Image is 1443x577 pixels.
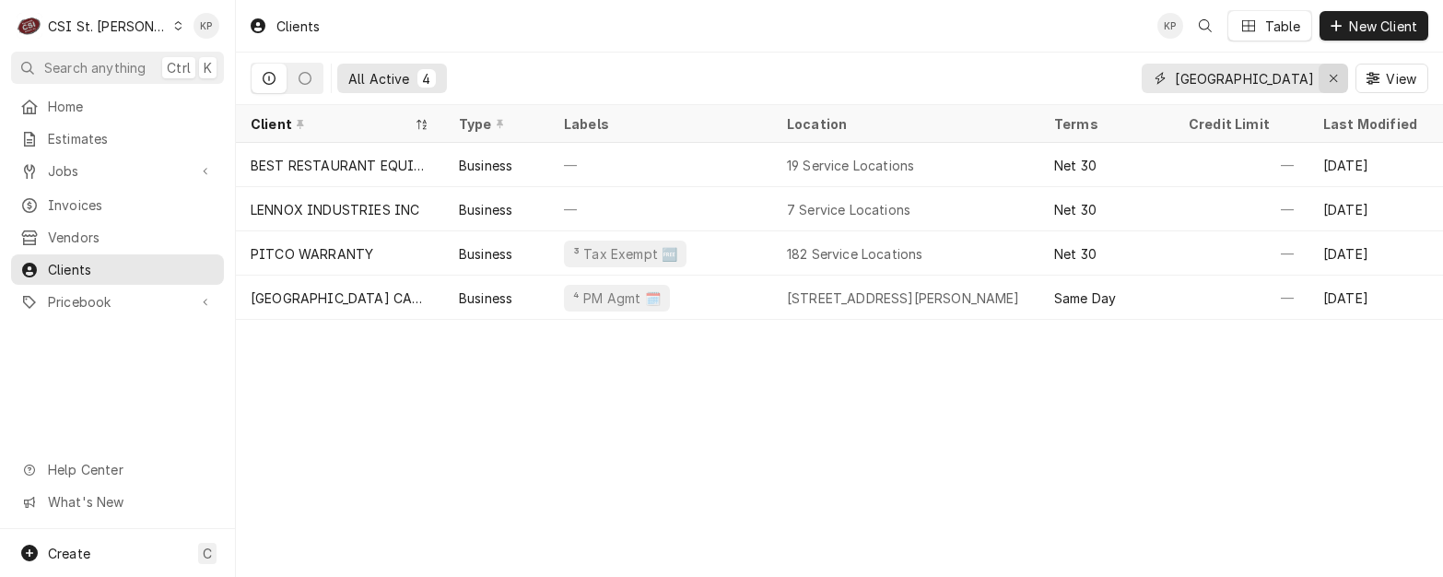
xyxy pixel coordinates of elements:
[251,244,373,264] div: PITCO WARRANTY
[1054,156,1097,175] div: Net 30
[11,190,224,220] a: Invoices
[11,124,224,154] a: Estimates
[251,156,429,175] div: BEST RESTAURANT EQUIPMENT
[1355,64,1428,93] button: View
[1157,13,1183,39] div: Kym Parson's Avatar
[48,97,215,116] span: Home
[1157,13,1183,39] div: KP
[348,69,410,88] div: All Active
[11,454,224,485] a: Go to Help Center
[1191,11,1220,41] button: Open search
[459,200,512,219] div: Business
[787,200,910,219] div: 7 Service Locations
[1382,69,1420,88] span: View
[549,187,772,231] div: —
[1320,11,1428,41] button: New Client
[204,58,212,77] span: K
[17,13,42,39] div: CSI St. Louis's Avatar
[1174,143,1308,187] div: —
[459,156,512,175] div: Business
[48,292,187,312] span: Pricebook
[571,288,663,308] div: ⁴ PM Agmt 🗓️
[1308,276,1443,320] div: [DATE]
[194,13,219,39] div: Kym Parson's Avatar
[1323,114,1425,134] div: Last Modified
[421,69,432,88] div: 4
[48,460,213,479] span: Help Center
[787,288,1020,308] div: [STREET_ADDRESS][PERSON_NAME]
[48,228,215,247] span: Vendors
[1308,143,1443,187] div: [DATE]
[1308,187,1443,231] div: [DATE]
[48,492,213,512] span: What's New
[571,244,679,264] div: ³ Tax Exempt 🆓
[194,13,219,39] div: KP
[11,156,224,186] a: Go to Jobs
[564,114,757,134] div: Labels
[1175,64,1313,93] input: Keyword search
[1265,17,1301,36] div: Table
[11,487,224,517] a: Go to What's New
[48,546,90,561] span: Create
[48,260,215,279] span: Clients
[1308,231,1443,276] div: [DATE]
[11,254,224,285] a: Clients
[48,129,215,148] span: Estimates
[459,114,531,134] div: Type
[787,244,922,264] div: 182 Service Locations
[1054,244,1097,264] div: Net 30
[203,544,212,563] span: C
[1189,114,1290,134] div: Credit Limit
[17,13,42,39] div: C
[1174,231,1308,276] div: —
[11,91,224,122] a: Home
[44,58,146,77] span: Search anything
[459,244,512,264] div: Business
[1054,288,1116,308] div: Same Day
[549,143,772,187] div: —
[1054,114,1156,134] div: Terms
[251,200,419,219] div: LENNOX INDUSTRIES INC
[167,58,191,77] span: Ctrl
[11,287,224,317] a: Go to Pricebook
[787,156,914,175] div: 19 Service Locations
[1345,17,1421,36] span: New Client
[1174,276,1308,320] div: —
[251,114,411,134] div: Client
[11,52,224,84] button: Search anythingCtrlK
[459,288,512,308] div: Business
[48,17,168,36] div: CSI St. [PERSON_NAME]
[48,195,215,215] span: Invoices
[1319,64,1348,93] button: Erase input
[787,114,1025,134] div: Location
[1054,200,1097,219] div: Net 30
[251,288,429,308] div: [GEOGRAPHIC_DATA] CAFE DES [PERSON_NAME]
[11,222,224,253] a: Vendors
[1174,187,1308,231] div: —
[48,161,187,181] span: Jobs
